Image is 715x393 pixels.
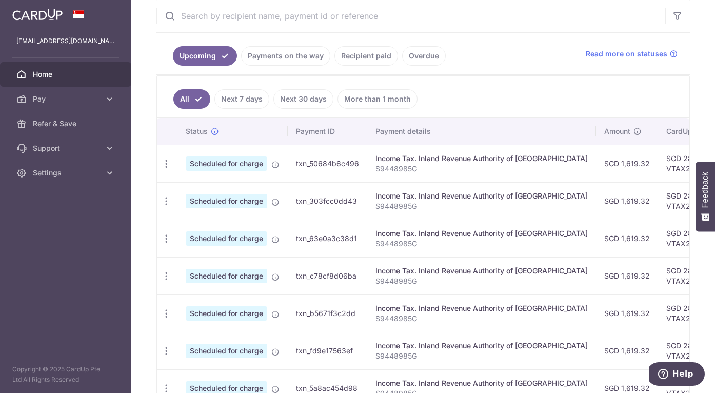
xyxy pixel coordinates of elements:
[596,257,658,294] td: SGD 1,619.32
[375,341,588,351] div: Income Tax. Inland Revenue Authority of [GEOGRAPHIC_DATA]
[375,164,588,174] p: S9448985G
[375,378,588,388] div: Income Tax. Inland Revenue Authority of [GEOGRAPHIC_DATA]
[596,145,658,182] td: SGD 1,619.32
[696,162,715,231] button: Feedback - Show survey
[337,89,418,109] a: More than 1 month
[12,8,63,21] img: CardUp
[375,201,588,211] p: S9448985G
[586,49,678,59] a: Read more on statuses
[33,143,101,153] span: Support
[666,126,705,136] span: CardUp fee
[375,313,588,324] p: S9448985G
[186,194,267,208] span: Scheduled for charge
[288,257,367,294] td: txn_c78cf8d06ba
[33,119,101,129] span: Refer & Save
[173,89,210,109] a: All
[375,239,588,249] p: S9448985G
[186,306,267,321] span: Scheduled for charge
[186,231,267,246] span: Scheduled for charge
[649,362,705,388] iframe: Opens a widget where you can find more information
[596,220,658,257] td: SGD 1,619.32
[288,220,367,257] td: txn_63e0a3c38d1
[375,276,588,286] p: S9448985G
[273,89,333,109] a: Next 30 days
[288,332,367,369] td: txn_fd9e17563ef
[375,191,588,201] div: Income Tax. Inland Revenue Authority of [GEOGRAPHIC_DATA]
[375,153,588,164] div: Income Tax. Inland Revenue Authority of [GEOGRAPHIC_DATA]
[701,172,710,208] span: Feedback
[186,344,267,358] span: Scheduled for charge
[186,156,267,171] span: Scheduled for charge
[604,126,630,136] span: Amount
[33,168,101,178] span: Settings
[596,182,658,220] td: SGD 1,619.32
[186,269,267,283] span: Scheduled for charge
[288,294,367,332] td: txn_b5671f3c2dd
[375,351,588,361] p: S9448985G
[586,49,667,59] span: Read more on statuses
[375,266,588,276] div: Income Tax. Inland Revenue Authority of [GEOGRAPHIC_DATA]
[596,294,658,332] td: SGD 1,619.32
[241,46,330,66] a: Payments on the way
[186,126,208,136] span: Status
[214,89,269,109] a: Next 7 days
[16,36,115,46] p: [EMAIL_ADDRESS][DOMAIN_NAME]
[288,182,367,220] td: txn_303fcc0dd43
[402,46,446,66] a: Overdue
[288,118,367,145] th: Payment ID
[596,332,658,369] td: SGD 1,619.32
[375,228,588,239] div: Income Tax. Inland Revenue Authority of [GEOGRAPHIC_DATA]
[288,145,367,182] td: txn_50684b6c496
[33,69,101,80] span: Home
[33,94,101,104] span: Pay
[375,303,588,313] div: Income Tax. Inland Revenue Authority of [GEOGRAPHIC_DATA]
[173,46,237,66] a: Upcoming
[367,118,596,145] th: Payment details
[334,46,398,66] a: Recipient paid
